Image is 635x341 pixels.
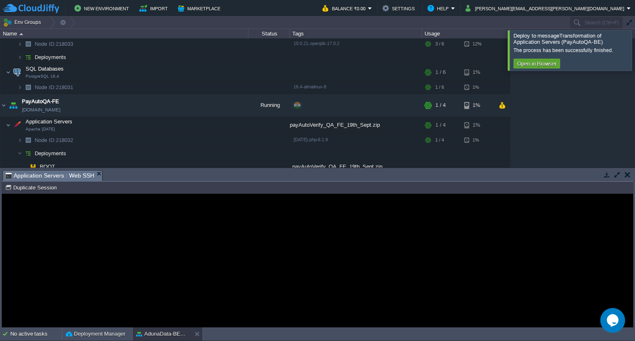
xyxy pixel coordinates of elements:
[22,82,34,95] img: AMDAwAAAACH5BAEAAAAALAAAAAABAAEAAAICRAEAOw==
[26,128,55,133] span: Apache [DATE]
[382,3,417,13] button: Settings
[17,135,22,148] img: AMDAwAAAACH5BAEAAAAALAAAAAABAAEAAAICRAEAOw==
[34,138,74,145] span: 218032
[34,42,74,49] span: 218033
[178,3,223,13] button: Marketplace
[223,40,408,56] h1: Error
[35,85,56,92] span: Node ID:
[294,42,339,47] span: 10.0.21-openjdk-17.0.2
[25,67,65,73] a: SQL DatabasesPostgreSQL 16.4
[22,52,34,65] img: AMDAwAAAACH5BAEAAAAALAAAAAABAAEAAAICRAEAOw==
[136,330,188,338] button: AdunaData-BE_Prod
[513,47,630,54] div: The process has been successfully finished.
[17,52,22,65] img: AMDAwAAAACH5BAEAAAAALAAAAAABAAEAAAICRAEAOw==
[22,39,34,52] img: AMDAwAAAACH5BAEAAAAALAAAAAABAAEAAAICRAEAOw==
[35,138,56,144] span: Node ID:
[7,95,19,118] img: AMDAwAAAACH5BAEAAAAALAAAAAABAAEAAAICRAEAOw==
[19,33,23,35] img: AMDAwAAAACH5BAEAAAAALAAAAAABAAEAAAICRAEAOw==
[27,161,39,174] img: AMDAwAAAACH5BAEAAAAALAAAAAABAAEAAAICRAEAOw==
[22,148,34,161] img: AMDAwAAAACH5BAEAAAAALAAAAAABAAEAAAICRAEAOw==
[22,107,60,115] a: [DOMAIN_NAME]
[466,3,627,13] button: [PERSON_NAME][EMAIL_ADDRESS][PERSON_NAME][DOMAIN_NAME]
[22,161,27,174] img: AMDAwAAAACH5BAEAAAAALAAAAAABAAEAAAICRAEAOw==
[34,85,74,92] a: Node ID:218031
[17,148,22,161] img: AMDAwAAAACH5BAEAAAAALAAAAAABAAEAAAICRAEAOw==
[22,99,59,107] a: PayAutoQA-FE
[3,3,59,14] img: CloudJiffy
[0,95,7,118] img: AMDAwAAAACH5BAEAAAAALAAAAAABAAEAAAICRAEAOw==
[294,138,328,143] span: [DATE]-php-8.1.9
[11,118,23,135] img: AMDAwAAAACH5BAEAAAAALAAAAAABAAEAAAICRAEAOw==
[435,135,444,148] div: 1 / 4
[464,135,491,148] div: 1%
[427,3,451,13] button: Help
[223,62,408,87] p: An error has occurred and this action cannot be completed. If the problem persists, please notify...
[435,118,446,135] div: 1 / 4
[322,3,368,13] button: Balance ₹0.00
[1,29,248,38] div: Name
[6,65,11,82] img: AMDAwAAAACH5BAEAAAAALAAAAAABAAEAAAICRAEAOw==
[74,3,131,13] button: New Environment
[290,118,422,135] div: payAutoVerify_QA_FE_19th_Sept.zip
[600,308,627,333] iframe: chat widget
[464,39,491,52] div: 12%
[11,65,23,82] img: AMDAwAAAACH5BAEAAAAALAAAAAABAAEAAAICRAEAOw==
[34,85,74,92] span: 218031
[464,82,491,95] div: 1%
[515,60,559,67] button: Open in Browser
[249,29,289,38] div: Status
[435,39,444,52] div: 3 / 6
[34,55,67,62] a: Deployments
[464,95,491,118] div: 1%
[5,170,94,181] span: Application Servers : Web SSH
[435,95,446,118] div: 1 / 4
[10,327,62,341] div: No active tasks
[22,135,34,148] img: AMDAwAAAACH5BAEAAAAALAAAAAABAAEAAAICRAEAOw==
[248,95,290,118] div: Running
[423,29,510,38] div: Usage
[290,29,422,38] div: Tags
[25,119,74,126] span: Application Servers
[464,118,491,135] div: 1%
[34,138,74,145] a: Node ID:218032
[35,42,56,48] span: Node ID:
[513,33,603,45] span: Deploy to messageTransformation of Application Servers (PayAutoQA-BE)
[5,184,59,191] button: Duplicate Session
[34,42,74,49] a: Node ID:218033
[294,85,326,90] span: 16.4-almalinux-9
[26,75,59,80] span: PostgreSQL 16.4
[34,151,67,158] a: Deployments
[139,3,170,13] button: Import
[3,17,44,28] button: Env Groups
[25,66,65,73] span: SQL Databases
[464,65,491,82] div: 1%
[290,161,422,174] div: payAutoVerify_QA_FE_19th_Sept.zip
[17,82,22,95] img: AMDAwAAAACH5BAEAAAAALAAAAAABAAEAAAICRAEAOw==
[66,330,125,338] button: Deployment Manager
[435,65,446,82] div: 1 / 6
[17,39,22,52] img: AMDAwAAAACH5BAEAAAAALAAAAAABAAEAAAICRAEAOw==
[25,120,74,126] a: Application ServersApache [DATE]
[435,82,444,95] div: 1 / 6
[6,118,11,135] img: AMDAwAAAACH5BAEAAAAALAAAAAABAAEAAAICRAEAOw==
[39,164,56,171] a: ROOT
